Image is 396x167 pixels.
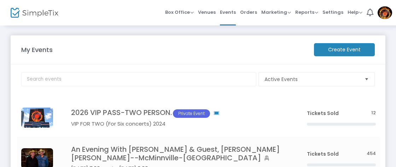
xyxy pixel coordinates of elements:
h5: VIP FOR TWO (For Six concerts) 2024 [71,121,286,127]
span: Tickets Sold [307,150,339,157]
span: Reports [295,9,318,16]
span: Settings [322,3,343,21]
span: Private Event [173,109,210,118]
input: Search events [21,72,256,86]
span: Marketing [261,9,291,16]
h4: An Evening With [PERSON_NAME] & Guest, [PERSON_NAME] [PERSON_NAME]--McMinnville-[GEOGRAPHIC_DATA] [71,145,286,162]
img: IMG5773.JPG [21,108,53,128]
m-button: Create Event [314,43,375,56]
h4: 2026 VIP PASS-TWO PERSON. [71,109,286,118]
span: Help [348,9,362,16]
m-panel-title: My Events [18,45,310,54]
span: 12 [371,110,376,116]
span: Box Office [165,9,194,16]
button: Select [362,73,372,86]
span: Tickets Sold [307,110,339,117]
span: Active Events [264,76,359,83]
span: 454 [367,150,376,157]
span: Events [220,3,236,21]
span: Venues [198,3,216,21]
span: Orders [240,3,257,21]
